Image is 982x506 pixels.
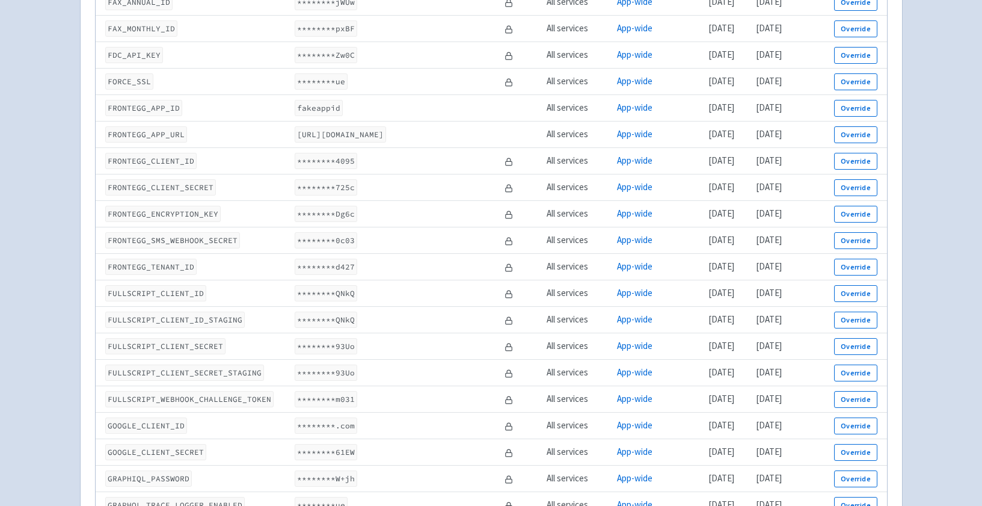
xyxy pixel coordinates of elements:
[617,75,652,87] a: App-wide
[834,418,877,434] button: Override
[542,122,613,148] td: All services
[542,16,613,42] td: All services
[834,444,877,461] button: Override
[105,391,274,407] code: FULLSCRIPT_WEBHOOK_CHALLENGE_TOKEN
[708,472,734,484] time: [DATE]
[834,179,877,196] button: Override
[708,75,734,87] time: [DATE]
[756,419,782,431] time: [DATE]
[756,287,782,298] time: [DATE]
[708,419,734,431] time: [DATE]
[542,466,613,492] td: All services
[617,393,652,404] a: App-wide
[708,234,734,245] time: [DATE]
[708,340,734,351] time: [DATE]
[105,47,163,63] code: FDC_API_KEY
[542,386,613,413] td: All services
[542,439,613,466] td: All services
[708,49,734,60] time: [DATE]
[756,22,782,34] time: [DATE]
[617,49,652,60] a: App-wide
[834,312,877,329] button: Override
[708,446,734,457] time: [DATE]
[105,179,216,196] code: FRONTEGG_CLIENT_SECRET
[756,472,782,484] time: [DATE]
[834,100,877,117] button: Override
[105,20,177,37] code: FAX_MONTHLY_ID
[708,287,734,298] time: [DATE]
[756,393,782,404] time: [DATE]
[617,472,652,484] a: App-wide
[617,340,652,351] a: App-wide
[542,69,613,95] td: All services
[834,73,877,90] button: Override
[756,49,782,60] time: [DATE]
[105,418,187,434] code: GOOGLE_CLIENT_ID
[105,153,197,169] code: FRONTEGG_CLIENT_ID
[105,312,245,328] code: FULLSCRIPT_CLIENT_ID_STAGING
[542,254,613,280] td: All services
[617,313,652,325] a: App-wide
[756,208,782,219] time: [DATE]
[617,287,652,298] a: App-wide
[542,148,613,174] td: All services
[617,419,652,431] a: App-wide
[756,313,782,325] time: [DATE]
[105,471,192,487] code: GRAPHIQL_PASSWORD
[756,261,782,272] time: [DATE]
[617,446,652,457] a: App-wide
[542,201,613,227] td: All services
[708,366,734,378] time: [DATE]
[295,126,386,143] code: [URL][DOMAIN_NAME]
[617,261,652,272] a: App-wide
[834,20,877,37] button: Override
[756,155,782,166] time: [DATE]
[708,393,734,404] time: [DATE]
[542,413,613,439] td: All services
[542,280,613,307] td: All services
[617,234,652,245] a: App-wide
[756,234,782,245] time: [DATE]
[834,338,877,355] button: Override
[834,206,877,223] button: Override
[756,102,782,113] time: [DATE]
[542,360,613,386] td: All services
[708,181,734,193] time: [DATE]
[756,75,782,87] time: [DATE]
[105,259,197,275] code: FRONTEGG_TENANT_ID
[295,100,343,116] code: fakeappid
[834,365,877,381] button: Override
[542,307,613,333] td: All services
[542,95,613,122] td: All services
[708,261,734,272] time: [DATE]
[708,128,734,140] time: [DATE]
[105,338,226,354] code: FULLSCRIPT_CLIENT_SECRET
[617,155,652,166] a: App-wide
[834,232,877,249] button: Override
[105,100,182,116] code: FRONTEGG_APP_ID
[617,181,652,193] a: App-wide
[756,446,782,457] time: [DATE]
[756,366,782,378] time: [DATE]
[105,73,153,90] code: FORCE_SSL
[617,366,652,378] a: App-wide
[105,126,187,143] code: FRONTEGG_APP_URL
[708,208,734,219] time: [DATE]
[105,206,221,222] code: FRONTEGG_ENCRYPTION_KEY
[542,174,613,201] td: All services
[617,102,652,113] a: App-wide
[617,22,652,34] a: App-wide
[708,22,734,34] time: [DATE]
[708,102,734,113] time: [DATE]
[756,128,782,140] time: [DATE]
[542,227,613,254] td: All services
[834,471,877,487] button: Override
[756,340,782,351] time: [DATE]
[617,208,652,219] a: App-wide
[834,285,877,302] button: Override
[105,365,264,381] code: FULLSCRIPT_CLIENT_SECRET_STAGING
[105,444,206,460] code: GOOGLE_CLIENT_SECRET
[834,47,877,64] button: Override
[542,333,613,360] td: All services
[834,153,877,170] button: Override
